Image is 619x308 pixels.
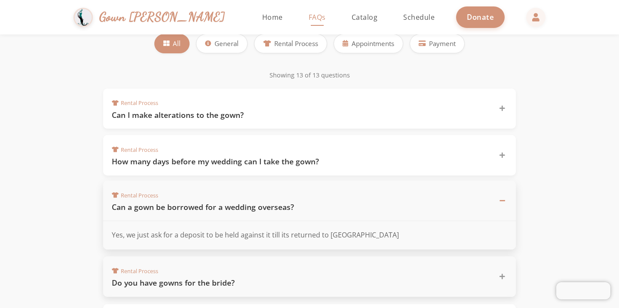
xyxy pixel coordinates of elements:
[112,156,488,167] h3: How many days before my wedding can I take the gown?
[154,34,190,53] button: All
[429,39,456,49] span: Payment
[352,39,394,49] span: Appointments
[99,8,225,26] span: Gown [PERSON_NAME]
[262,12,283,22] span: Home
[112,267,158,275] span: Rental Process
[309,12,326,22] span: FAQs
[74,6,234,29] a: Gown [PERSON_NAME]
[254,34,327,53] button: Rental Process
[112,110,488,120] h3: Can I make alterations to the gown?
[270,71,350,79] span: Showing 13 of 13 questions
[74,8,93,27] img: Gown Gmach Logo
[410,34,465,53] button: Payment
[352,12,378,22] span: Catalog
[173,39,181,49] span: All
[112,277,488,288] h3: Do you have gowns for the bride?
[112,99,158,107] span: Rental Process
[112,191,158,200] span: Rental Process
[112,146,158,154] span: Rental Process
[215,39,239,49] span: General
[403,12,435,22] span: Schedule
[334,34,403,53] button: Appointments
[112,202,488,213] h3: Can a gown be borrowed for a wedding overseas?
[456,6,505,28] a: Donate
[274,39,318,49] span: Rental Process
[196,34,248,53] button: General
[112,230,507,241] p: Yes, we just ask for a deposit to be held against it till its returned to [GEOGRAPHIC_DATA]
[556,282,610,299] iframe: Chatra live chat
[467,12,494,22] span: Donate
